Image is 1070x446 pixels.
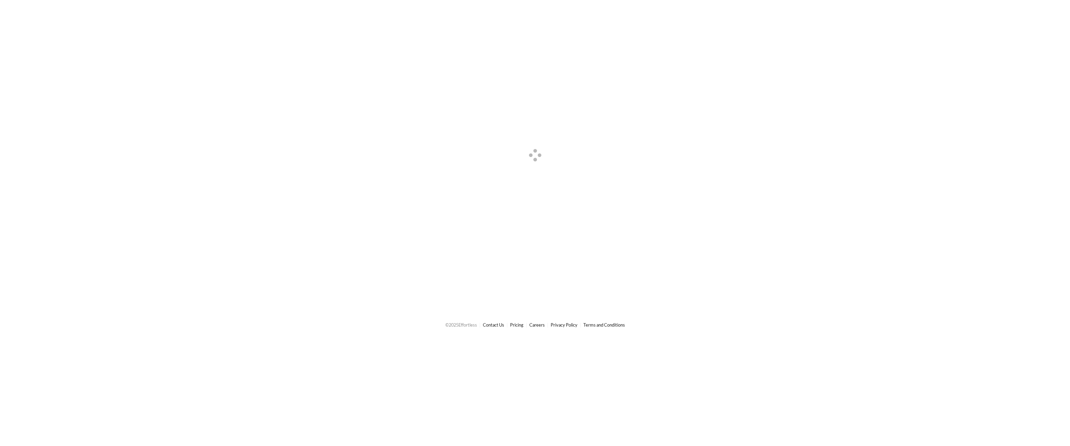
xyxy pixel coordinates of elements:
a: Careers [529,322,545,328]
span: © 2025 Effortless [445,322,477,328]
a: Pricing [510,322,523,328]
a: Privacy Policy [551,322,578,328]
a: Terms and Conditions [583,322,625,328]
a: Contact Us [483,322,504,328]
